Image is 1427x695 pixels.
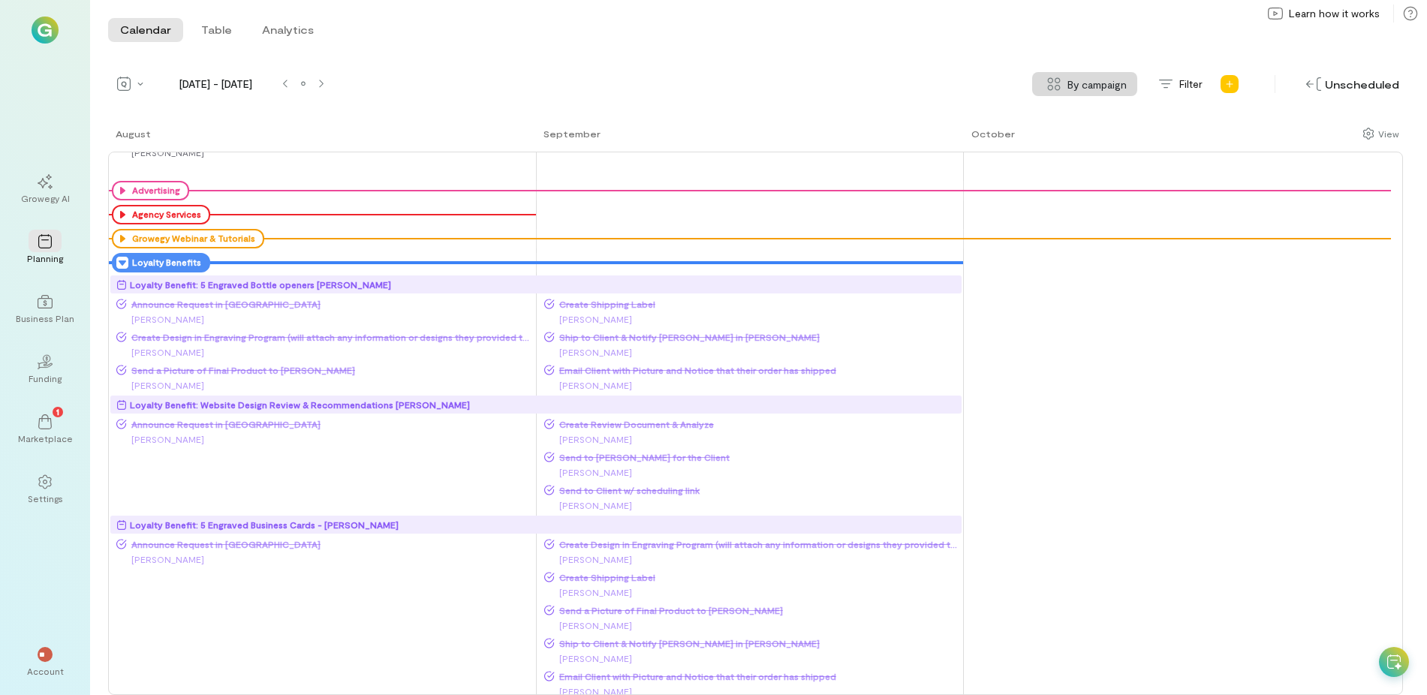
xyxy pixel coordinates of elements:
div: Loyalty Benefits [112,253,210,272]
span: Announce Request in [GEOGRAPHIC_DATA] [127,418,534,430]
span: Email Client with Picture and Notice that their order has shipped [555,670,962,682]
span: Create Design in Engraving Program (will attach any information or designs they provided to this ... [127,331,534,343]
div: Unscheduled [1302,73,1403,96]
div: Growegy Webinar & Tutorials [128,233,255,245]
a: Funding [18,342,72,396]
div: [PERSON_NAME] [116,552,534,567]
span: 1 [56,405,59,418]
span: By campaign [1067,77,1127,92]
div: [PERSON_NAME] [116,145,534,160]
a: August 1, 2025 [108,126,154,152]
div: Funding [29,372,62,384]
span: Ship to Client & Notify [PERSON_NAME] in [PERSON_NAME] [555,331,962,343]
span: Ship to Client & Notify [PERSON_NAME] in [PERSON_NAME] [555,637,962,649]
div: [PERSON_NAME] [544,498,962,513]
a: Planning [18,222,72,276]
span: Create Shipping Label [555,298,962,310]
div: [PERSON_NAME] [544,311,962,326]
div: [PERSON_NAME] [544,432,962,447]
span: Announce Request in [GEOGRAPHIC_DATA] [127,538,534,550]
div: October [971,128,1015,140]
div: Loyalty Benefit: Website Design Review & Recommendations [PERSON_NAME] [130,397,470,412]
div: [PERSON_NAME] [544,552,962,567]
div: [PERSON_NAME] [544,618,962,633]
button: Calendar [108,18,183,42]
div: [PERSON_NAME] [116,378,534,393]
span: Filter [1179,77,1203,92]
div: Growegy Webinar & Tutorials [112,229,264,248]
a: August 3, 2025 [964,126,1018,152]
div: Marketplace [18,432,73,444]
span: Create Shipping Label [555,571,962,583]
div: [PERSON_NAME] [544,651,962,666]
div: Add new [1218,72,1242,96]
button: Analytics [250,18,326,42]
span: Create Design in Engraving Program (will attach any information or designs they provided to this ... [555,538,962,550]
div: [PERSON_NAME] [116,311,534,326]
div: Planning [27,252,63,264]
div: Loyalty Benefit: 5 Engraved Business Cards - [PERSON_NAME] [130,517,399,532]
span: Email Client with Picture and Notice that their order has shipped [555,364,962,376]
div: [PERSON_NAME] [544,465,962,480]
a: August 2, 2025 [536,126,604,152]
div: [PERSON_NAME] [544,344,962,360]
div: Show columns [1359,123,1403,144]
a: Business Plan [18,282,72,336]
div: Loyalty Benefit: 5 Engraved Bottle openers [PERSON_NAME] [130,277,391,292]
div: Account [27,665,64,677]
div: Loyalty Benefits [128,257,201,269]
span: Send a Picture of Final Product to [PERSON_NAME] [555,604,962,616]
div: Advertising [112,181,189,200]
div: August [116,128,151,140]
span: Create Review Document & Analyze [555,418,962,430]
a: Settings [18,462,72,516]
div: View [1378,127,1399,140]
a: Marketplace [18,402,72,456]
span: Send to Client w/ scheduling link [555,484,962,496]
div: [PERSON_NAME] [116,344,534,360]
div: Growegy AI [21,192,70,204]
div: Advertising [128,185,180,197]
span: Announce Request in [GEOGRAPHIC_DATA] [127,298,534,310]
div: [PERSON_NAME] [544,585,962,600]
div: [PERSON_NAME] [116,432,534,447]
span: [DATE] - [DATE] [155,77,276,92]
div: Agency Services [128,209,201,221]
div: Business Plan [16,312,74,324]
button: Table [189,18,244,42]
span: Send to [PERSON_NAME] for the Client [555,451,962,463]
div: [PERSON_NAME] [544,378,962,393]
div: Settings [28,492,63,504]
div: September [543,128,601,140]
span: Learn how it works [1289,6,1380,21]
span: Send a Picture of Final Product to [PERSON_NAME] [127,364,534,376]
div: Agency Services [112,205,210,224]
a: Growegy AI [18,162,72,216]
